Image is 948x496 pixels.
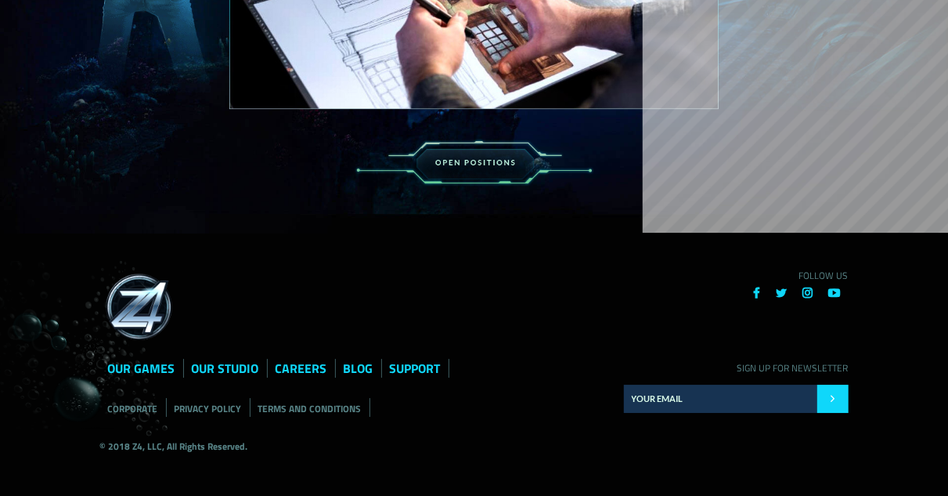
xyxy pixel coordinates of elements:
[624,360,849,375] p: SIGN UP FOR NEWSLETTER
[344,359,373,378] a: BLOG
[337,120,611,211] img: palace
[817,385,849,413] input: Submit
[624,385,817,413] input: E-mail
[624,268,849,283] p: FOLLOW US
[108,401,158,416] a: CORPORATE
[258,401,362,416] a: TERMS AND CONDITIONS
[108,359,175,378] a: OUR GAMES
[175,401,242,416] a: PRIVACY POLICY
[276,359,327,378] a: CAREERS
[100,268,178,346] img: grid
[100,439,248,454] strong: © 2018 Z4, LLC, All Rights Reserved.
[390,359,441,378] a: SUPPORT
[192,359,259,378] a: OUR STUDIO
